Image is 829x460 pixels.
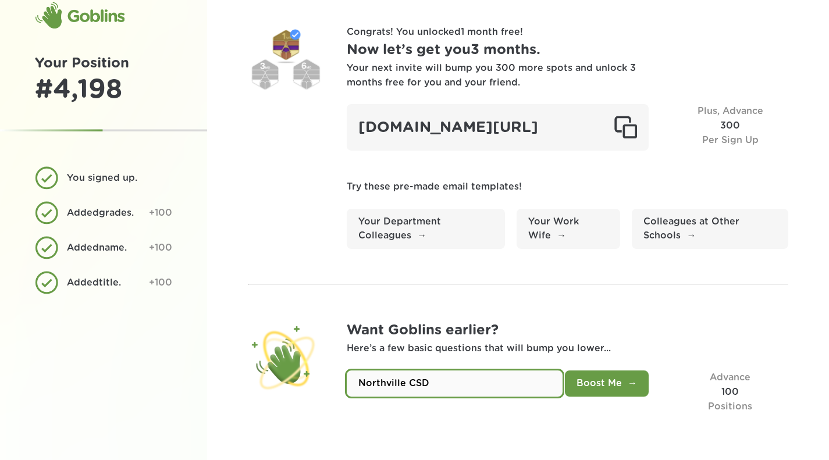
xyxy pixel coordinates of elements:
p: Here’s a few basic questions that will bump you lower... [347,341,788,356]
div: # 4,198 [35,74,172,106]
div: [DOMAIN_NAME][URL] [347,104,649,151]
div: 300 [672,104,788,151]
span: Per Sign Up [702,135,759,145]
div: 100 [672,370,788,413]
a: Your Department Colleagues [347,209,505,249]
h1: Want Goblins earlier? [347,320,788,341]
a: Your Work Wife [517,209,620,249]
div: Your next invite will bump you 300 more spots and unlock 3 months free for you and your friend. [347,61,638,90]
a: Colleagues at Other Schools [632,209,788,249]
span: Positions [708,402,752,411]
div: Added title . [67,276,140,290]
span: Advance [710,373,750,382]
button: Boost Me [565,370,649,397]
div: Goblins [35,2,124,30]
div: Added name . [67,241,140,255]
h1: Your Position [35,53,172,74]
div: +100 [149,276,172,290]
div: You signed up. [67,171,163,186]
div: +100 [149,241,172,255]
input: What's the name of your school? [347,370,563,397]
p: Congrats! You unlocked 1 month free ! [347,25,788,40]
p: Try these pre-made email templates! [347,180,788,194]
div: Added grades . [67,206,140,220]
span: Plus, Advance [698,106,763,116]
div: +100 [149,206,172,220]
h1: Now let’s get you 3 months . [347,40,788,61]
